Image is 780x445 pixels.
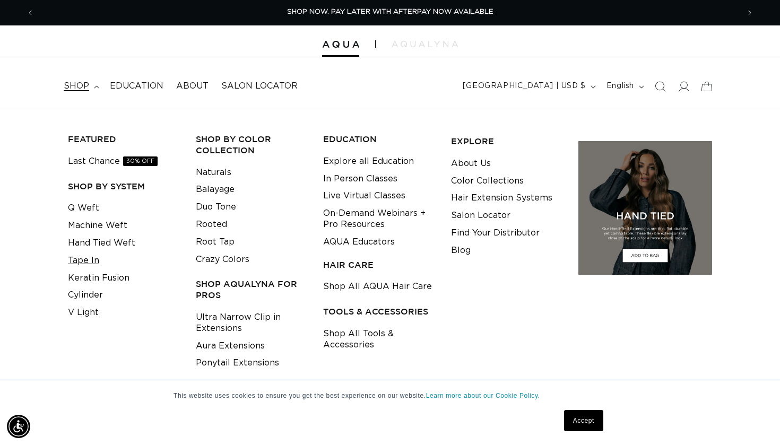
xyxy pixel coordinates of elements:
span: About [176,81,209,92]
a: Machine Weft [68,217,127,234]
button: English [600,76,648,97]
a: Hair Extension Systems [451,189,552,207]
a: Q Weft [68,199,99,217]
div: Accessibility Menu [7,415,30,438]
span: [GEOGRAPHIC_DATA] | USD $ [463,81,586,92]
h3: Shop by Color Collection [196,134,307,156]
span: shop [64,81,89,92]
img: aqualyna.com [392,41,458,47]
a: Learn more about our Cookie Policy. [426,392,540,399]
a: Aura Extensions [196,337,265,355]
h3: EDUCATION [323,134,435,145]
summary: shop [57,74,103,98]
a: Shop All AQUA Hair Care [323,278,432,295]
span: Education [110,81,163,92]
h3: EXPLORE [451,136,562,147]
a: Balayage [196,181,235,198]
a: Root Tap [196,233,235,251]
button: [GEOGRAPHIC_DATA] | USD $ [456,76,600,97]
a: V Light [68,304,99,321]
a: About [170,74,215,98]
h3: FEATURED [68,134,179,145]
button: Next announcement [738,3,761,23]
span: Salon Locator [221,81,298,92]
a: Blog [451,242,471,259]
a: Cylinder [68,286,103,304]
a: AQUA Educators [323,233,395,251]
a: About Us [451,155,491,172]
span: SHOP NOW. PAY LATER WITH AFTERPAY NOW AVAILABLE [287,8,493,15]
a: Explore all Education [323,153,414,170]
a: Tape In [68,252,99,269]
button: Previous announcement [19,3,42,23]
h3: HAIR CARE [323,259,435,271]
span: English [606,81,634,92]
a: Color Collections [451,172,524,190]
a: In Person Classes [323,170,397,188]
h3: Shop AquaLyna for Pros [196,278,307,301]
h3: TOOLS & ACCESSORIES [323,306,435,317]
a: On-Demand Webinars + Pro Resources [323,205,435,233]
img: Aqua Hair Extensions [322,41,359,48]
a: Accept [564,410,603,431]
a: Salon Locator [215,74,304,98]
span: 30% OFF [123,156,158,166]
p: This website uses cookies to ensure you get the best experience on our website. [174,391,606,400]
a: Naturals [196,164,231,181]
a: Rooted [196,216,227,233]
a: Ultra Narrow Clip in Extensions [196,309,307,337]
a: Duo Tone [196,198,236,216]
a: Education [103,74,170,98]
a: Last Chance30% OFF [68,153,158,170]
a: Ponytail Extensions [196,354,279,372]
a: Shop All Tools & Accessories [323,325,435,354]
a: Live Virtual Classes [323,187,405,205]
h3: SHOP BY SYSTEM [68,181,179,192]
summary: Search [648,75,672,98]
a: Keratin Fusion [68,269,129,287]
a: Find Your Distributor [451,224,540,242]
a: Crazy Colors [196,251,249,268]
a: Hand Tied Weft [68,234,135,252]
a: Salon Locator [451,207,510,224]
